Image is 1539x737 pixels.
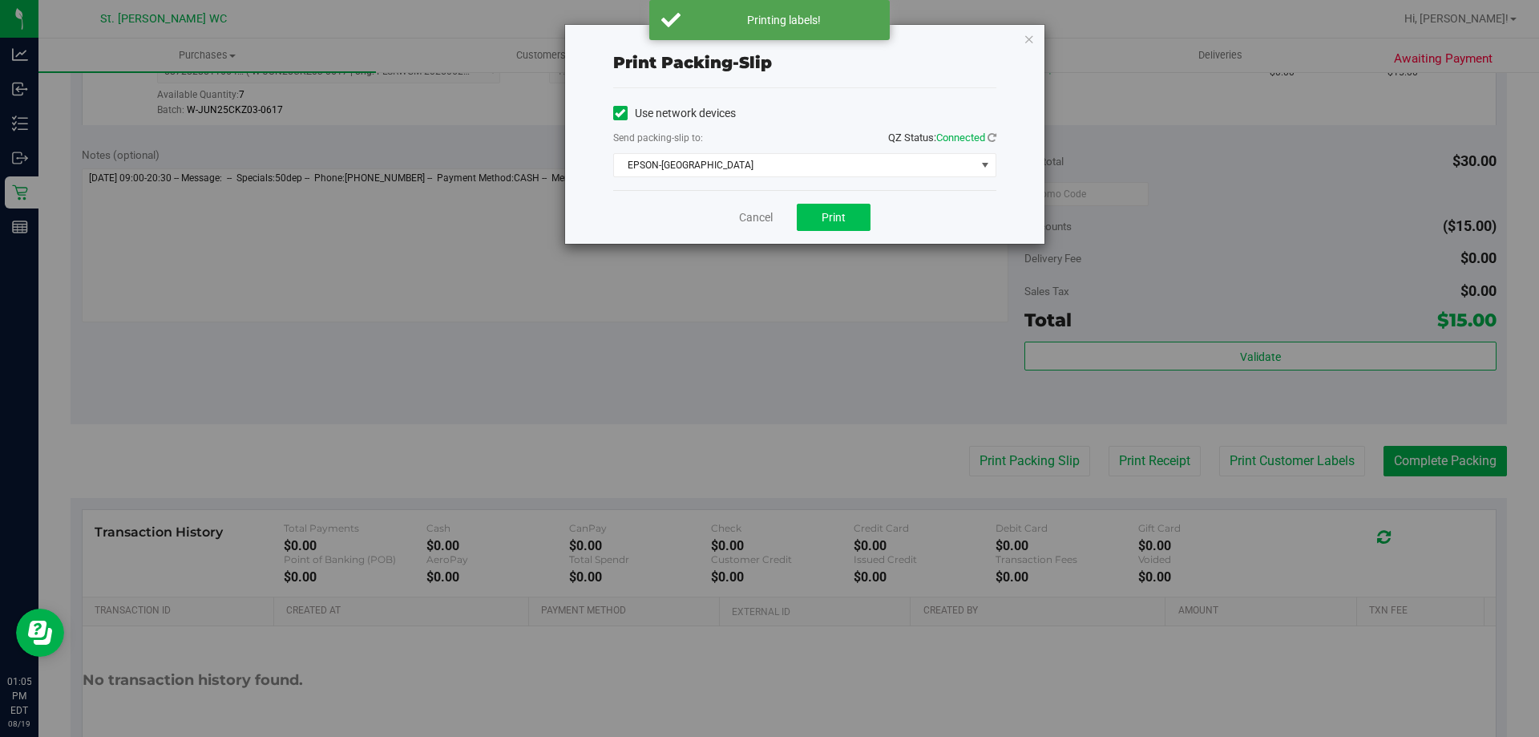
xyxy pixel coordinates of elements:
span: QZ Status: [888,132,996,144]
button: Print [797,204,870,231]
iframe: Resource center [16,609,64,657]
span: EPSON-[GEOGRAPHIC_DATA] [614,154,976,176]
span: Connected [936,132,985,144]
div: Printing labels! [689,12,878,28]
label: Use network devices [613,105,736,122]
span: Print packing-slip [613,53,772,72]
label: Send packing-slip to: [613,131,703,145]
span: Print [822,211,846,224]
a: Cancel [739,209,773,226]
span: select [975,154,995,176]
